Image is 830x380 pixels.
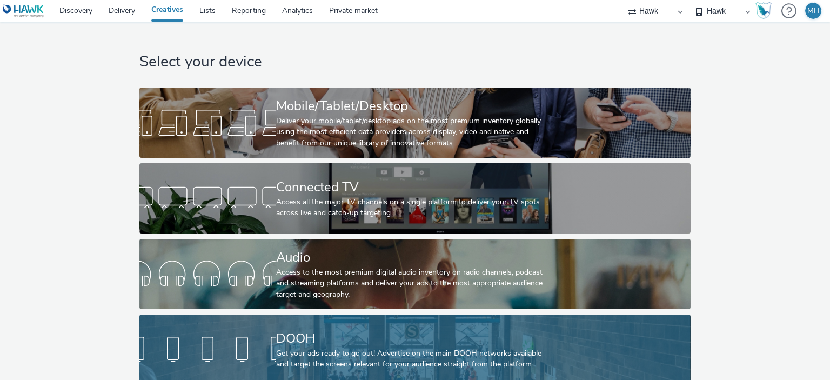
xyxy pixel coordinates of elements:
div: Deliver your mobile/tablet/desktop ads on the most premium inventory globally using the most effi... [276,116,550,149]
a: AudioAccess to the most premium digital audio inventory on radio channels, podcast and streaming ... [139,239,690,309]
div: Access to the most premium digital audio inventory on radio channels, podcast and streaming platf... [276,267,550,300]
div: Audio [276,248,550,267]
img: undefined Logo [3,4,44,18]
div: Connected TV [276,178,550,197]
div: Get your ads ready to go out! Advertise on the main DOOH networks available and target the screen... [276,348,550,370]
div: Mobile/Tablet/Desktop [276,97,550,116]
a: Mobile/Tablet/DesktopDeliver your mobile/tablet/desktop ads on the most premium inventory globall... [139,88,690,158]
h1: Select your device [139,52,690,72]
div: Access all the major TV channels on a single platform to deliver your TV spots across live and ca... [276,197,550,219]
img: Hawk Academy [755,2,772,19]
a: Connected TVAccess all the major TV channels on a single platform to deliver your TV spots across... [139,163,690,234]
div: MH [807,3,820,19]
div: DOOH [276,329,550,348]
a: Hawk Academy [755,2,776,19]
